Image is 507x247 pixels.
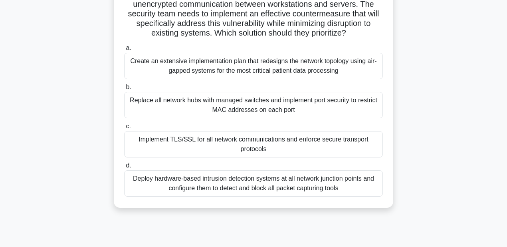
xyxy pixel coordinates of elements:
span: d. [126,162,131,169]
div: Replace all network hubs with managed switches and implement port security to restrict MAC addres... [124,92,383,118]
div: Create an extensive implementation plan that redesigns the network topology using air-gapped syst... [124,53,383,79]
span: c. [126,123,131,129]
div: Implement TLS/SSL for all network communications and enforce secure transport protocols [124,131,383,157]
span: a. [126,44,131,51]
span: b. [126,84,131,90]
div: Deploy hardware-based intrusion detection systems at all network junction points and configure th... [124,170,383,197]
